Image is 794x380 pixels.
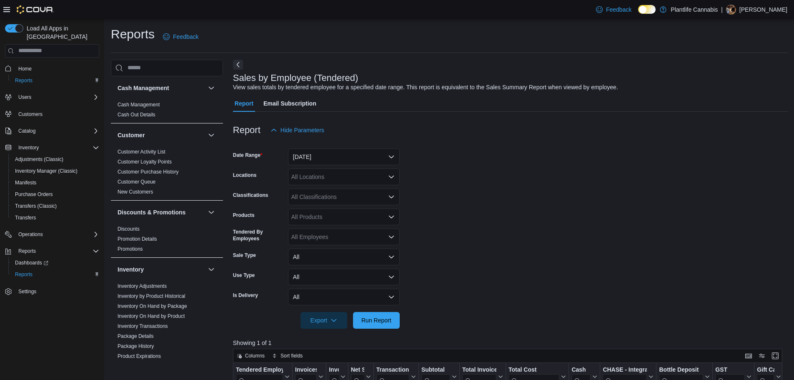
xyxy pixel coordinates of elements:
[118,179,155,185] a: Customer Queue
[18,111,43,118] span: Customers
[376,366,409,374] div: Transaction Average
[593,1,635,18] a: Feedback
[233,152,263,159] label: Date Range
[721,5,723,15] p: |
[233,252,256,259] label: Sale Type
[8,212,103,224] button: Transfers
[233,272,255,279] label: Use Type
[12,189,99,199] span: Purchase Orders
[233,212,255,219] label: Products
[233,172,257,179] label: Locations
[603,366,647,374] div: CHASE - Integrated
[160,28,202,45] a: Feedback
[233,339,788,347] p: Showing 1 of 1
[233,60,243,70] button: Next
[8,200,103,212] button: Transfers (Classic)
[770,351,780,361] button: Enter fullscreen
[744,351,754,361] button: Keyboard shortcuts
[118,84,205,92] button: Cash Management
[351,366,364,374] div: Net Sold
[111,147,223,200] div: Customer
[659,366,703,374] div: Bottle Deposit
[118,323,168,329] a: Inventory Transactions
[118,101,160,108] span: Cash Management
[462,366,496,374] div: Total Invoiced
[18,288,36,295] span: Settings
[12,166,99,176] span: Inventory Manager (Classic)
[757,366,774,374] div: Gift Cards
[118,236,157,242] span: Promotion Details
[2,125,103,137] button: Catalog
[118,159,172,165] a: Customer Loyalty Points
[388,194,395,200] button: Open list of options
[361,316,391,325] span: Run Report
[206,207,216,217] button: Discounts & Promotions
[118,179,155,185] span: Customer Queue
[15,229,46,239] button: Operations
[15,179,36,186] span: Manifests
[118,303,187,309] a: Inventory On Hand by Package
[15,92,99,102] span: Users
[118,189,153,195] a: New Customers
[15,126,39,136] button: Catalog
[15,168,78,174] span: Inventory Manager (Classic)
[118,265,144,274] h3: Inventory
[111,224,223,257] div: Discounts & Promotions
[638,5,656,14] input: Dark Mode
[12,258,99,268] span: Dashboards
[8,189,103,200] button: Purchase Orders
[388,214,395,220] button: Open list of options
[388,234,395,240] button: Open list of options
[118,313,185,319] a: Inventory On Hand by Product
[118,283,167,289] span: Inventory Adjustments
[15,64,35,74] a: Home
[715,366,745,374] div: GST
[15,92,35,102] button: Users
[118,102,160,108] a: Cash Management
[571,366,591,374] div: Cash
[118,343,154,349] a: Package History
[2,285,103,297] button: Settings
[206,130,216,140] button: Customer
[269,351,306,361] button: Sort fields
[17,5,54,14] img: Cova
[233,192,268,199] label: Classifications
[8,257,103,269] a: Dashboards
[118,111,155,118] span: Cash Out Details
[295,366,317,374] div: Invoices Sold
[233,351,268,361] button: Columns
[12,269,36,279] a: Reports
[15,143,42,153] button: Inventory
[388,174,395,180] button: Open list of options
[2,229,103,240] button: Operations
[301,312,347,329] button: Export
[233,292,258,299] label: Is Delivery
[118,265,205,274] button: Inventory
[118,84,169,92] h3: Cash Management
[12,213,39,223] a: Transfers
[15,191,53,198] span: Purchase Orders
[12,154,67,164] a: Adjustments (Classic)
[118,236,157,242] a: Promotion Details
[118,246,143,252] span: Promotions
[263,95,316,112] span: Email Subscription
[118,169,179,175] span: Customer Purchase History
[118,333,154,340] span: Package Details
[606,5,631,14] span: Feedback
[118,353,161,359] a: Product Expirations
[8,75,103,86] button: Reports
[18,144,39,151] span: Inventory
[726,5,736,15] div: Jessi Mascarin
[15,271,33,278] span: Reports
[111,26,155,43] h1: Reports
[12,201,99,211] span: Transfers (Classic)
[2,91,103,103] button: Users
[8,177,103,189] button: Manifests
[173,33,198,41] span: Feedback
[281,126,324,134] span: Hide Parameters
[421,366,450,374] div: Subtotal
[12,75,36,86] a: Reports
[118,148,165,155] span: Customer Activity List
